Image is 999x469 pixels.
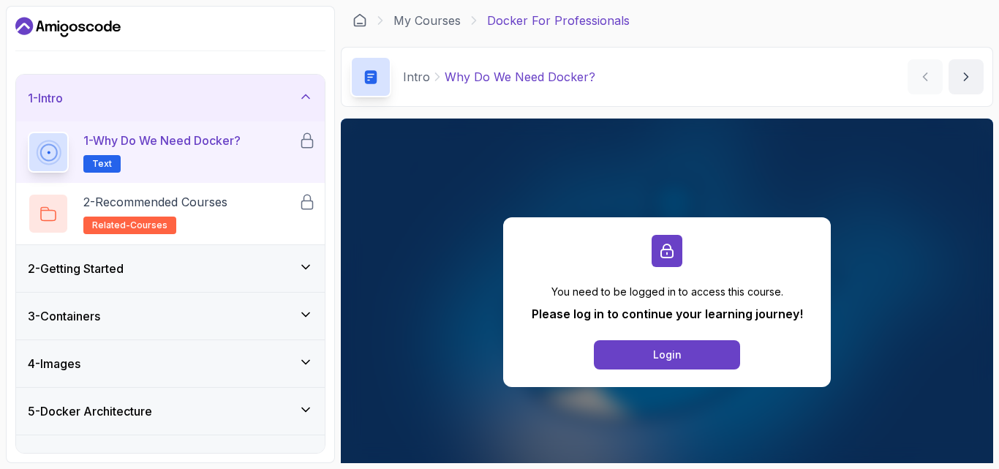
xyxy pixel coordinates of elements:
p: 2 - Recommended Courses [83,193,227,211]
h3: 6 - Volumes [28,450,87,468]
h3: 1 - Intro [28,89,63,107]
p: Intro [403,68,430,86]
button: 2-Getting Started [16,245,325,292]
h3: 3 - Containers [28,307,100,325]
h3: 4 - Images [28,355,80,372]
a: My Courses [393,12,461,29]
span: Text [92,158,112,170]
button: previous content [908,59,943,94]
h3: 2 - Getting Started [28,260,124,277]
a: Dashboard [15,15,121,39]
p: You need to be logged in to access this course. [532,285,803,299]
p: Please log in to continue your learning journey! [532,305,803,323]
button: 1-Why Do We Need Docker?Text [28,132,313,173]
button: 5-Docker Architecture [16,388,325,435]
button: Login [594,340,740,369]
span: related-courses [92,220,167,231]
button: 1-Intro [16,75,325,121]
button: 2-Recommended Coursesrelated-courses [28,193,313,234]
div: Login [653,348,682,362]
button: next content [949,59,984,94]
a: Dashboard [353,13,367,28]
p: Why Do We Need Docker? [445,68,595,86]
p: Docker For Professionals [487,12,630,29]
button: 4-Images [16,340,325,387]
h3: 5 - Docker Architecture [28,402,152,420]
button: 3-Containers [16,293,325,339]
p: 1 - Why Do We Need Docker? [83,132,241,149]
